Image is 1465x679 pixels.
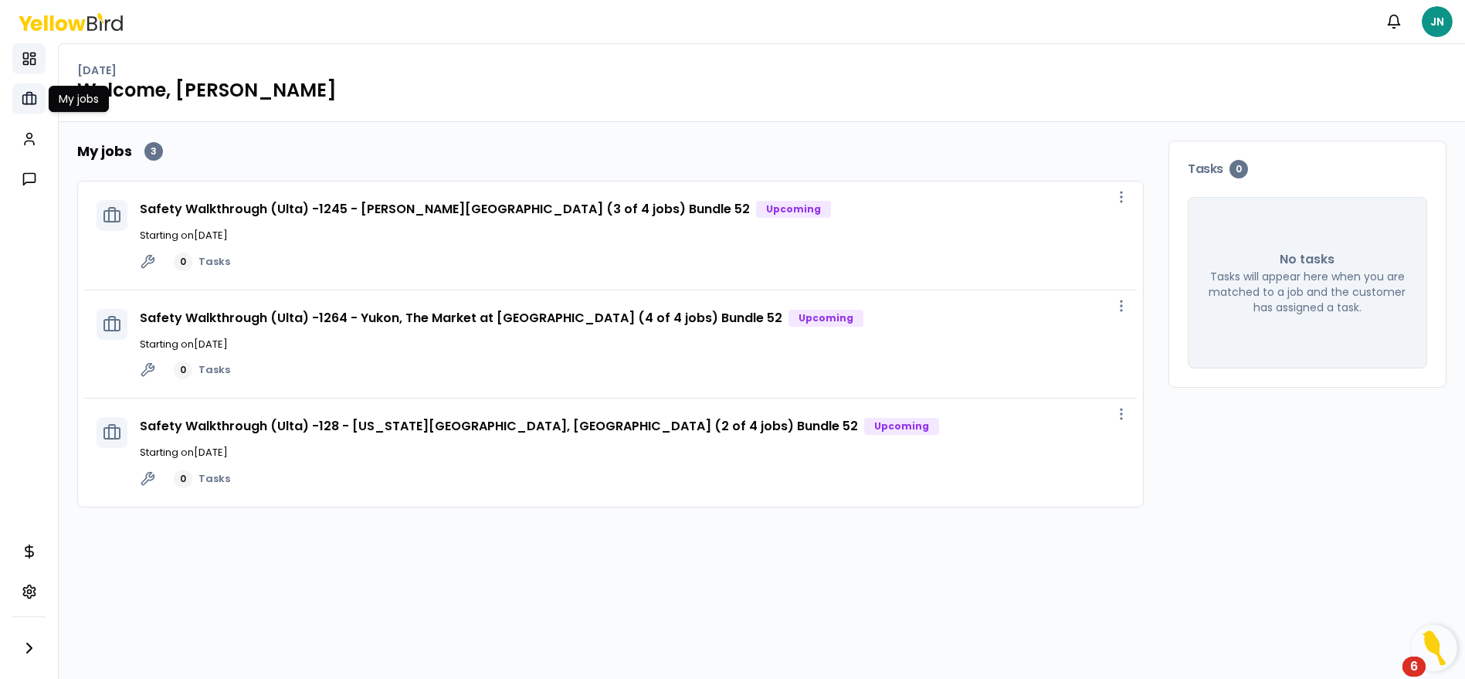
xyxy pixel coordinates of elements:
[1411,625,1457,671] button: Open Resource Center, 6 new notifications
[174,361,230,379] a: 0Tasks
[1188,160,1427,178] h3: Tasks
[174,470,230,488] a: 0Tasks
[77,78,1446,103] h1: Welcome, [PERSON_NAME]
[174,470,192,488] div: 0
[788,310,863,327] div: Upcoming
[1422,6,1453,37] span: JN
[174,253,192,271] div: 0
[864,418,939,435] div: Upcoming
[140,337,1124,352] p: Starting on [DATE]
[144,142,163,161] div: 3
[174,253,230,271] a: 0Tasks
[756,201,831,218] div: Upcoming
[77,63,117,78] p: [DATE]
[1207,269,1408,315] p: Tasks will appear here when you are matched to a job and the customer has assigned a task.
[1280,250,1335,269] p: No tasks
[140,228,1124,243] p: Starting on [DATE]
[140,309,782,327] a: Safety Walkthrough (Ulta) -1264 - Yukon, The Market at [GEOGRAPHIC_DATA] (4 of 4 jobs) Bundle 52
[140,445,1124,460] p: Starting on [DATE]
[140,417,858,435] a: Safety Walkthrough (Ulta) -128 - [US_STATE][GEOGRAPHIC_DATA], [GEOGRAPHIC_DATA] (2 of 4 jobs) Bun...
[140,200,750,218] a: Safety Walkthrough (Ulta) -1245 - [PERSON_NAME][GEOGRAPHIC_DATA] (3 of 4 jobs) Bundle 52
[1229,160,1248,178] div: 0
[174,361,192,379] div: 0
[77,141,132,162] h2: My jobs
